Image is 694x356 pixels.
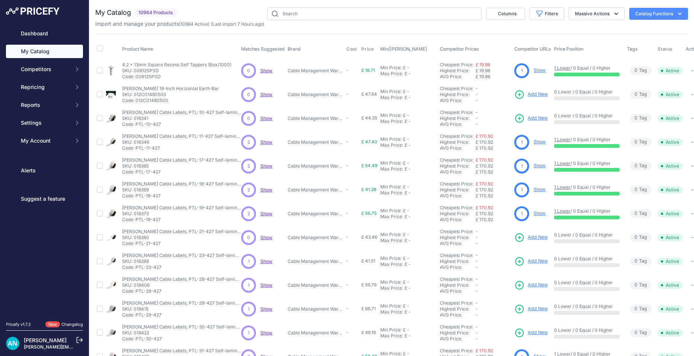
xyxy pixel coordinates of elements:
p: Code: PTL-17-427 [122,169,241,175]
span: - [476,115,478,121]
div: - [406,65,409,71]
a: Cheapest Price: [440,157,473,163]
a: Show [260,330,272,336]
span: Tag [630,114,652,123]
p: [PERSON_NAME] Cable Labels, PTL-18-427 Self-laminating Vinyl Labels for M611, BMP61 and BMP71, B-... [122,181,241,187]
span: Add New [528,305,548,312]
span: - [476,109,478,115]
a: Show [534,187,546,192]
a: Cheapest Price: [440,109,473,115]
div: Max Price: [380,118,403,124]
button: Settings [6,116,83,130]
div: £ [404,71,407,77]
span: Tag [630,257,652,266]
span: £ 47.64 [361,91,377,97]
div: AVG Price: [440,193,476,199]
p: Code: PTL-21-427 [122,241,241,247]
p: [PERSON_NAME] 19-Inch Horizontal Earth Bar [122,86,219,92]
span: - [346,187,349,192]
div: Max Price: [380,190,403,196]
a: Show [260,235,272,240]
div: Max Price: [380,95,403,101]
span: £ 18.71 [361,67,375,73]
button: Repricing [6,80,83,94]
p: SKU: 018341 [122,115,241,121]
button: Price [361,46,375,52]
p: [PERSON_NAME] Cable Labels, PTL-21-427 Self-laminating Vinyl Labels for M611, BMP61 and BMP71, B-... [122,229,241,235]
div: Min Price: [380,208,402,214]
p: Cable Management Warehouse [288,187,343,193]
span: - [476,92,478,97]
div: Highest Price: [440,92,476,98]
div: £ [404,95,407,101]
div: £ [404,142,407,148]
span: 0 [247,91,250,98]
p: Cable Management Warehouse [288,163,343,169]
span: Show [260,139,272,145]
a: Show [260,163,272,169]
p: 0 Lower / 0 Equal / 0 Higher [554,256,620,262]
p: Cable Management Warehouse [288,139,343,145]
span: 0 [634,67,637,74]
a: Show [260,187,272,193]
span: 2 [247,163,250,169]
span: Tag [630,90,652,99]
button: Status [658,46,674,52]
a: 10964 Active [180,21,208,27]
div: £ [404,214,407,220]
span: Cost [346,46,357,52]
span: Active [658,162,683,170]
span: 0 [634,115,637,122]
span: Brand [288,46,301,52]
button: Massive Actions [569,7,625,20]
span: £ 41.28 [361,187,376,192]
div: - [406,255,409,261]
div: Max Price: [380,71,403,77]
span: Show [260,211,272,216]
p: [PERSON_NAME] Cable Labels, PTL-11-427 Self-laminating Vinyl Labels for M611, BMP61 and BMP71, B-... [122,133,241,139]
div: £ [403,89,406,95]
span: 0 [634,210,637,217]
div: AVG Price: [440,98,476,104]
a: Add New [514,328,548,338]
a: Cheapest Price: [440,300,473,306]
span: 0 [247,234,250,241]
span: £ 170.92 [476,139,493,145]
div: Highest Price: [440,235,476,241]
nav: Sidebar [6,27,83,312]
a: £ 170.92 [476,348,493,353]
div: Min Price: [380,255,402,261]
span: Active [658,67,683,74]
div: £ 19.98 [476,74,511,80]
div: Highest Price: [440,68,476,74]
span: 1 [521,139,523,146]
span: - [476,241,478,246]
a: 1 Lower [554,208,570,214]
p: Cable Management Warehouse [288,235,343,241]
span: Show [260,282,272,288]
p: SKU: 018380 [122,235,241,241]
p: Code: PTL-18-427 [122,193,241,199]
div: - [406,208,409,214]
button: Reports [6,98,83,112]
div: - [407,190,411,196]
span: Active [658,210,683,217]
span: 0 [634,139,637,146]
div: AVG Price: [440,121,476,127]
div: Max Price: [380,238,403,244]
p: / 0 Equal / 0 Higher [554,160,620,166]
div: Max Price: [380,142,403,148]
a: 1 Lower [554,184,570,190]
span: 0 [634,258,637,265]
span: Tag [630,138,652,146]
span: Tag [630,185,652,194]
p: 0 Lower / 0 Equal / 0 Higher [554,89,620,95]
div: Highest Price: [440,115,476,121]
a: Show [534,67,546,73]
div: AVG Price: [440,169,476,175]
a: Cheapest Price: [440,252,473,258]
a: £ 170.92 [476,205,493,210]
p: Cable Management Warehouse [288,68,343,74]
